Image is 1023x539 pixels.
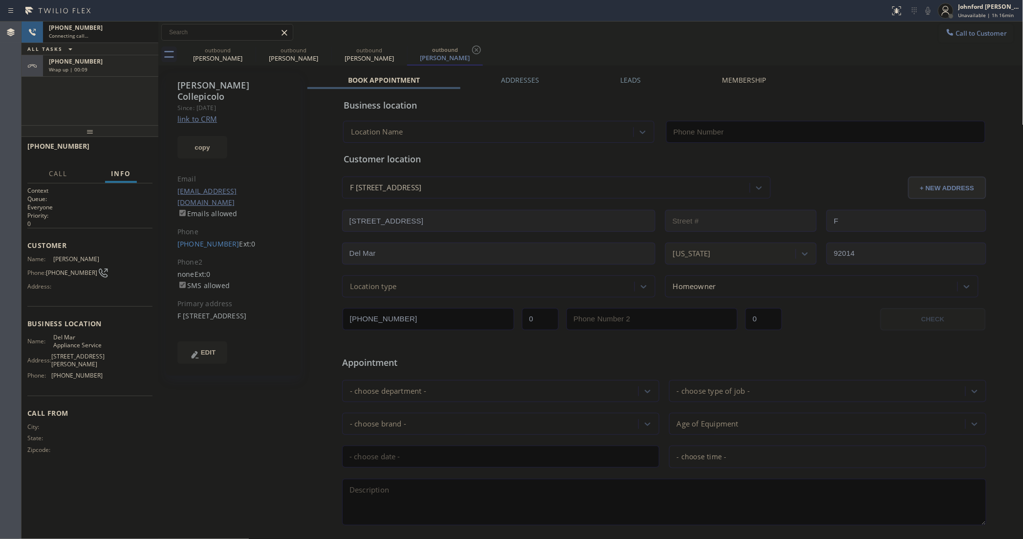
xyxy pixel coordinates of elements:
[677,418,739,429] div: Age of Equipment
[332,54,406,63] div: [PERSON_NAME]
[908,177,986,199] button: + NEW ADDRESS
[27,372,51,379] span: Phone:
[348,75,420,85] label: Book Appointment
[342,356,556,369] span: Appointment
[27,220,152,228] p: 0
[722,75,766,85] label: Membership
[181,46,255,54] div: outbound
[49,23,103,32] span: [PHONE_NUMBER]
[958,12,1014,19] span: Unavailable | 1h 16min
[342,243,655,265] input: City
[177,341,227,364] button: EDIT
[956,29,1007,38] span: Call to Customer
[239,239,256,248] span: Ext: 0
[343,308,514,330] input: Phone Number
[53,334,102,349] span: Del Mar Appliance Service
[51,372,103,379] span: [PHONE_NUMBER]
[201,349,216,356] span: EDIT
[342,210,655,232] input: Address
[666,121,985,143] input: Phone Number
[351,127,403,138] div: Location Name
[22,43,82,55] button: ALL TASKS
[27,283,53,290] span: Address:
[51,353,105,368] span: [STREET_ADDRESS][PERSON_NAME]
[408,46,482,53] div: outbound
[27,423,53,430] span: City:
[27,319,152,328] span: Business location
[177,311,289,322] div: F [STREET_ADDRESS]
[665,210,817,232] input: Street #
[958,2,1020,11] div: Johnford [PERSON_NAME]
[49,66,87,73] span: Wrap up | 00:09
[53,255,102,263] span: [PERSON_NAME]
[195,269,211,279] span: Ext: 0
[566,308,738,330] input: Phone Number 2
[939,24,1014,43] button: Call to Customer
[27,203,152,211] p: Everyone
[177,114,217,124] a: link to CRM
[177,80,289,102] div: [PERSON_NAME] Collepicolo
[177,257,289,268] div: Phone2
[162,24,293,40] input: Search
[49,169,67,178] span: Call
[257,46,330,54] div: outbound
[27,211,152,220] h2: Priority:
[350,281,397,292] div: Location type
[27,255,53,263] span: Name:
[408,53,482,62] div: [PERSON_NAME]
[677,385,750,397] div: - choose type of job -
[27,141,89,151] span: [PHONE_NUMBER]
[27,45,63,52] span: ALL TASKS
[27,434,53,442] span: State:
[181,54,255,63] div: [PERSON_NAME]
[27,241,152,250] span: Customer
[332,46,406,54] div: outbound
[344,99,985,112] div: Business location
[181,44,255,66] div: Alex Collepicolo
[408,44,482,65] div: Alex Collepicolo
[921,4,935,18] button: Mute
[745,308,782,330] input: Ext. 2
[27,446,53,453] span: Zipcode:
[677,452,727,461] span: - choose time -
[344,153,985,166] div: Customer location
[27,186,152,195] h1: Context
[177,239,239,248] a: [PHONE_NUMBER]
[177,186,237,207] a: [EMAIL_ADDRESS][DOMAIN_NAME]
[522,308,559,330] input: Ext.
[105,164,137,183] button: Info
[177,102,289,113] div: Since: [DATE]
[177,269,289,292] div: none
[27,195,152,203] h2: Queue:
[257,44,330,66] div: Alex Collepicolo
[257,54,330,63] div: [PERSON_NAME]
[49,57,103,66] span: [PHONE_NUMBER]
[177,209,238,218] label: Emails allowed
[43,164,73,183] button: Call
[179,282,186,288] input: SMS allowed
[350,182,422,194] div: F [STREET_ADDRESS]
[27,408,152,418] span: Call From
[827,243,986,265] input: ZIP
[350,418,406,429] div: - choose brand -
[177,136,227,158] button: copy
[177,281,230,290] label: SMS allowed
[179,210,186,216] input: Emails allowed
[501,75,539,85] label: Addresses
[27,337,53,345] span: Name:
[177,298,289,310] div: Primary address
[350,385,426,397] div: - choose department -
[673,281,716,292] div: Homeowner
[880,308,986,331] button: CHECK
[111,169,131,178] span: Info
[27,357,51,364] span: Address:
[177,226,289,238] div: Phone
[342,446,659,468] input: - choose date -
[177,174,289,185] div: Email
[621,75,641,85] label: Leads
[827,210,986,232] input: Apt. #
[27,269,46,276] span: Phone:
[49,32,88,39] span: Connecting call…
[46,269,97,276] span: [PHONE_NUMBER]
[332,44,406,66] div: Alex Collepicolo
